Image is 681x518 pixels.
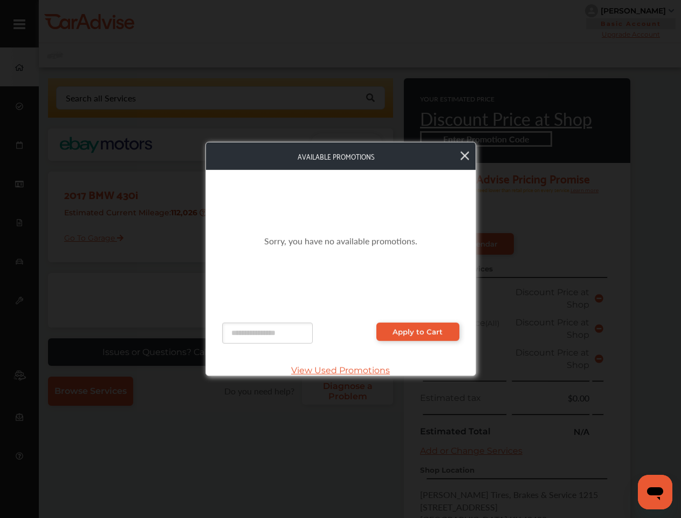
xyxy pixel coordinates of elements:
[212,151,460,162] span: Available Promotions
[376,323,459,341] a: Apply to Cart
[393,328,443,336] span: Apply to Cart
[638,475,672,509] iframe: Button to launch messaging window
[222,365,459,376] span: View Used Promotions
[222,181,459,301] div: Sorry, you have no available promotions.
